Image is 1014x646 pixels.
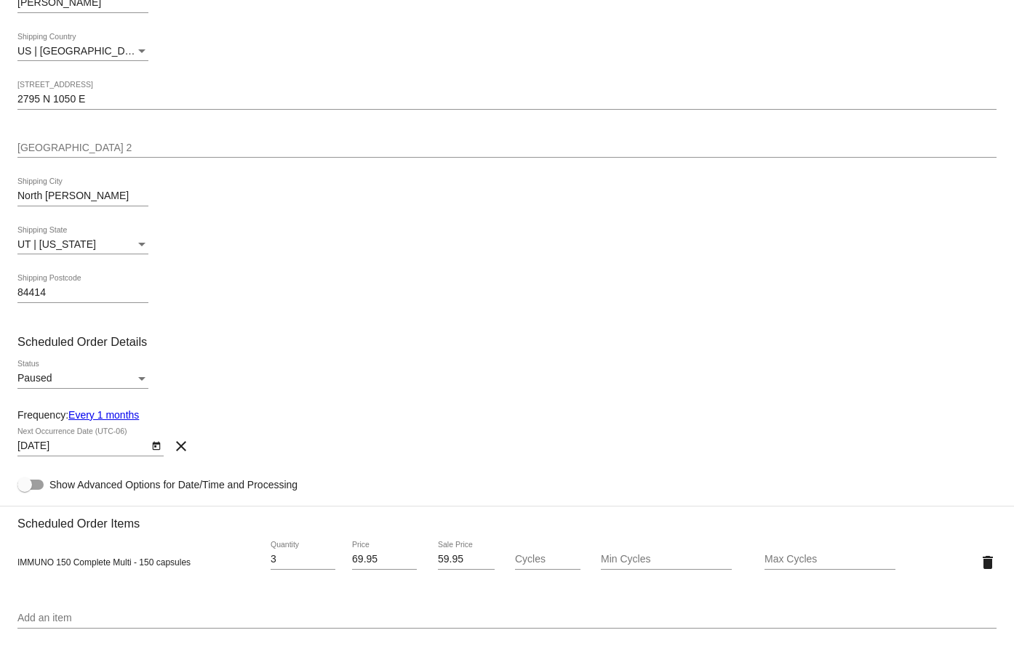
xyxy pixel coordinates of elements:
[49,477,298,492] span: Show Advanced Options for Date/Time and Processing
[17,613,997,624] input: Add an item
[17,335,997,349] h3: Scheduled Order Details
[17,506,997,530] h3: Scheduled Order Items
[352,554,417,565] input: Price
[17,238,96,250] span: UT | [US_STATE]
[17,372,52,384] span: Paused
[765,554,895,565] input: Max Cycles
[148,437,164,453] button: Open calendar
[17,190,148,202] input: Shipping City
[17,557,191,568] span: IMMUNO 150 Complete Multi - 150 capsules
[17,409,997,421] div: Frequency:
[17,373,148,384] mat-select: Status
[17,142,997,154] input: Shipping Street 2
[17,287,148,299] input: Shipping Postcode
[17,440,148,452] input: Next Occurrence Date (UTC-06)
[515,554,580,565] input: Cycles
[17,239,148,251] mat-select: Shipping State
[17,46,148,57] mat-select: Shipping Country
[979,554,997,571] mat-icon: delete
[68,409,139,421] a: Every 1 months
[17,94,997,105] input: Shipping Street 1
[601,554,732,565] input: Min Cycles
[172,437,190,455] mat-icon: clear
[438,554,495,565] input: Sale Price
[271,554,335,565] input: Quantity
[17,45,146,57] span: US | [GEOGRAPHIC_DATA]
